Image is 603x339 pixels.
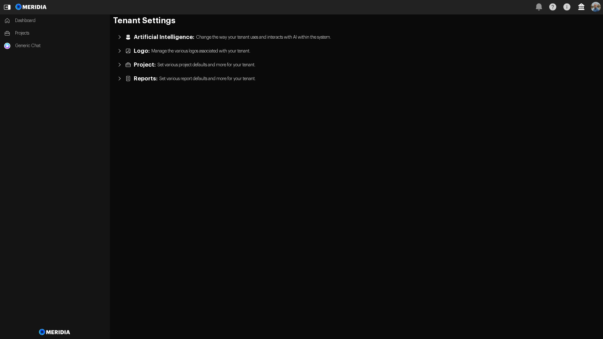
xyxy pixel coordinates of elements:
img: Generic Chat [4,43,10,49]
button: Project:Set various project defaults and more for your tenant. [113,58,600,72]
h1: Tenant Settings [113,18,600,24]
span: Set various project defaults and more for your tenant. [157,61,255,68]
span: Generic Chat [15,43,106,49]
span: Manage the various logos associated with your tenant. [151,47,250,54]
span: Logo: [134,48,150,54]
span: Set various report defaults and more for your tenant. [159,75,256,82]
span: Project: [134,62,156,68]
span: Artificial Intelligence: [134,34,194,40]
a: Generic ChatGeneric Chat [1,40,109,52]
img: Profile Icon [591,2,601,12]
a: Dashboard [1,14,109,27]
span: Dashboard [15,18,106,24]
img: Meridia Logo [38,325,72,339]
a: Projects [1,27,109,40]
span: Projects [15,30,106,36]
span: Change the way your tenant uses and interacts with AI within the system. [196,34,331,41]
span: Reports: [134,75,158,82]
button: Reports:Set various report defaults and more for your tenant. [113,72,600,85]
button: Artificial Intelligence:Change the way your tenant uses and interacts with AI within the system. [113,30,600,44]
button: Logo:Manage the various logos associated with your tenant. [113,44,600,58]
